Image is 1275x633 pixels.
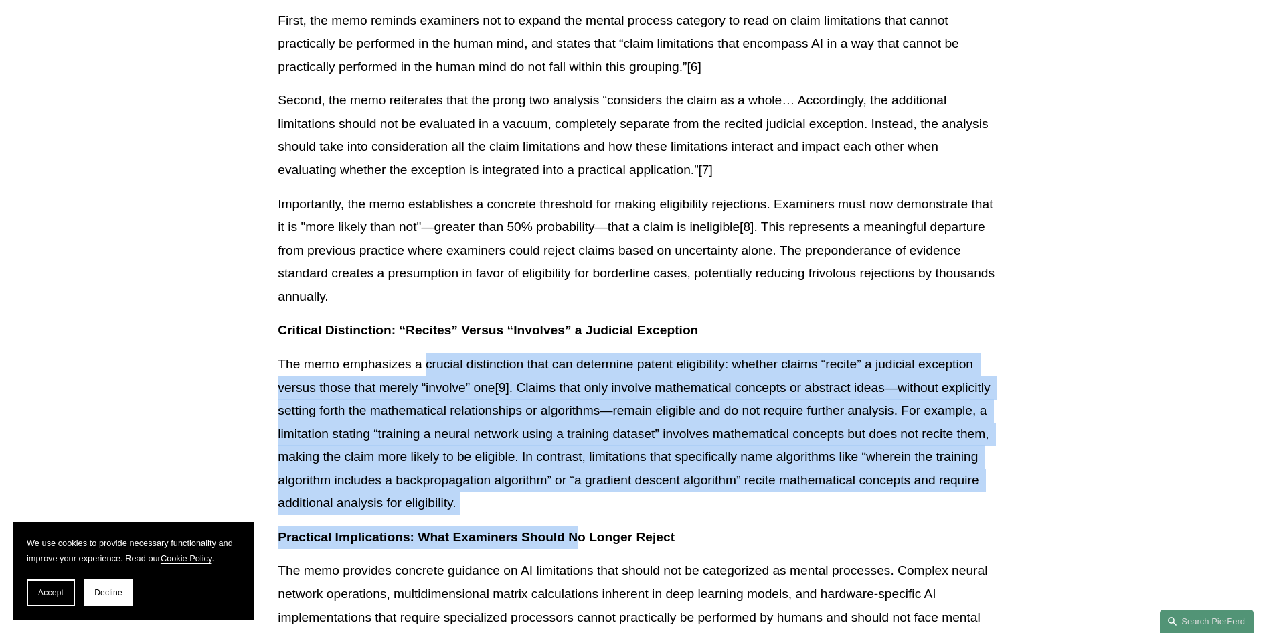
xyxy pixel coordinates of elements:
[13,522,254,620] section: Cookie banner
[278,530,675,544] strong: Practical Implications: What Examiners Should No Longer Reject
[278,353,997,515] p: The memo emphasizes a crucial distinction that can determine patent eligibility: whether claims “...
[161,553,212,563] a: Cookie Policy
[278,89,997,182] p: Second, the memo reiterates that the prong two analysis “considers the claim as a whole… Accordin...
[1160,610,1254,633] a: Search this site
[84,579,133,606] button: Decline
[278,9,997,79] p: First, the memo reminds examiners not to expand the mental process category to read on claim limi...
[38,588,64,597] span: Accept
[94,588,122,597] span: Decline
[278,323,698,337] strong: Critical Distinction: “Recites” Versus “Involves” a Judicial Exception
[27,579,75,606] button: Accept
[278,193,997,309] p: Importantly, the memo establishes a concrete threshold for making eligibility rejections. Examine...
[27,535,241,566] p: We use cookies to provide necessary functionality and improve your experience. Read our .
